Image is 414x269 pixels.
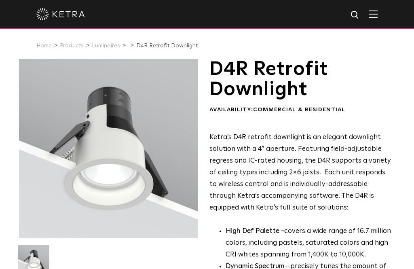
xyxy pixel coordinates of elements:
[253,107,345,112] span: Commercial & Residential
[36,43,52,49] a: Home
[369,10,378,18] img: Hamburger%20Nav.svg
[60,43,84,49] a: Products
[226,228,284,235] strong: High Def Palette -
[209,132,392,214] p: Ketra’s D4R retrofit downlight is an elegant downlight solution with a 4” aperture. Featuring fie...
[36,8,85,20] img: ketra-logo-2019-white
[136,43,198,49] a: D4R Retrofit Downlight
[209,59,392,100] h1: D4R Retrofit Downlight
[92,43,120,49] a: Luminaires
[226,226,392,261] p: covers a wide range of 16.7 million colors, including pastels, saturated colors and high CRI whit...
[350,10,360,20] img: search icon
[209,106,392,114] div: Availability:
